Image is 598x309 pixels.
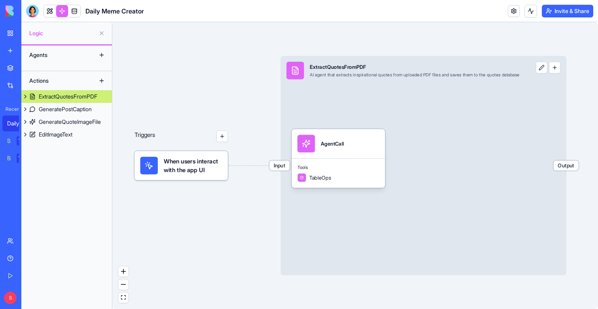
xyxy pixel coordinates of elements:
div: GenerateQuoteImageFile [39,118,101,126]
div: AgentCallToolsTableOps [291,129,385,188]
div: TRY [17,154,29,163]
span: When users interact with the app UI [164,157,222,174]
button: Invite & Share [542,5,593,17]
button: zoom out [118,279,129,290]
div: Daily Meme Creator [7,119,29,127]
div: EditImageText [39,131,72,138]
div: Actions [25,74,89,87]
div: GeneratePostCaption [39,105,92,113]
div: AI agent that extracts inspirational quotes from uploaded PDF files and saves them to the quotes ... [310,72,519,78]
span: TableOps [309,174,331,181]
div: Social Media Content Generator [7,137,11,145]
a: Daily Meme Creator [2,116,34,131]
div: ExtractQuotesFromPDF [39,93,97,100]
div: Blog Generation Pro [7,154,11,162]
p: Triggers [134,131,155,142]
button: fit view [118,292,129,303]
div: AgentCall [321,140,344,147]
a: GeneratePostCaption [21,103,112,116]
a: GenerateQuoteImageFile [21,116,112,128]
span: Recent [2,106,19,112]
div: TRY [17,136,29,146]
div: Triggers [134,107,228,180]
a: ExtractQuotesFromPDF [21,90,112,103]
span: Daily Meme Creator [85,6,144,16]
span: S [4,292,17,304]
span: Input [269,161,290,171]
div: When users interact with the app UI [134,151,228,180]
span: Output [553,161,579,171]
img: logo [6,6,55,17]
a: Social Media Content GeneratorTRY [2,133,34,149]
a: EditImageText [21,128,112,141]
a: Blog Generation ProTRY [2,150,34,166]
div: ExtractQuotesFromPDF [310,63,519,70]
div: Agents [25,49,89,61]
span: Logic [29,29,95,37]
button: zoom in [118,266,129,277]
span: Tools [297,165,379,171]
div: InputExtractQuotesFromPDFAI agent that extracts inspirational quotes from uploaded PDF files and ... [280,56,566,275]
